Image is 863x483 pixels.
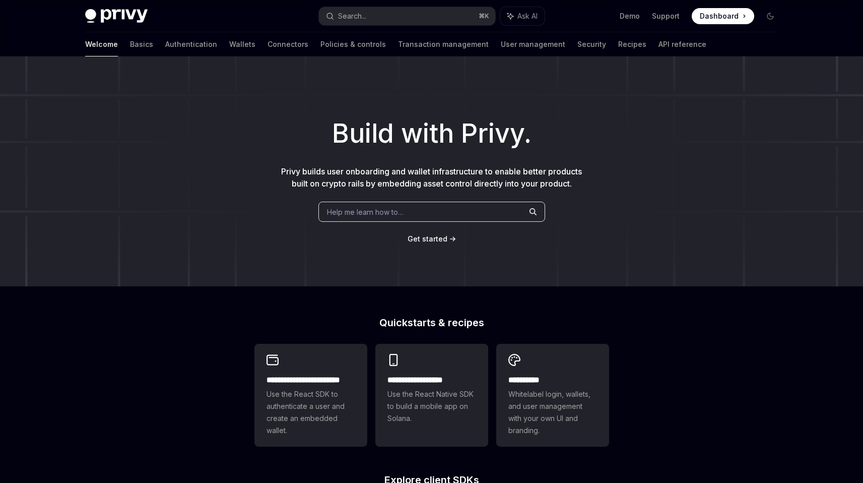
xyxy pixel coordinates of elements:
[320,32,386,56] a: Policies & controls
[85,9,148,23] img: dark logo
[652,11,680,21] a: Support
[268,32,308,56] a: Connectors
[267,388,355,437] span: Use the React SDK to authenticate a user and create an embedded wallet.
[130,32,153,56] a: Basics
[500,7,545,25] button: Ask AI
[16,114,847,153] h1: Build with Privy.
[85,32,118,56] a: Welcome
[517,11,538,21] span: Ask AI
[577,32,606,56] a: Security
[479,12,489,20] span: ⌘ K
[658,32,706,56] a: API reference
[229,32,255,56] a: Wallets
[408,234,447,244] a: Get started
[398,32,489,56] a: Transaction management
[319,7,495,25] button: Search...⌘K
[408,234,447,243] span: Get started
[375,344,488,447] a: **** **** **** ***Use the React Native SDK to build a mobile app on Solana.
[387,388,476,425] span: Use the React Native SDK to build a mobile app on Solana.
[338,10,366,22] div: Search...
[327,207,404,217] span: Help me learn how to…
[700,11,739,21] span: Dashboard
[508,388,597,437] span: Whitelabel login, wallets, and user management with your own UI and branding.
[254,318,609,328] h2: Quickstarts & recipes
[620,11,640,21] a: Demo
[762,8,778,24] button: Toggle dark mode
[281,166,582,189] span: Privy builds user onboarding and wallet infrastructure to enable better products built on crypto ...
[618,32,646,56] a: Recipes
[692,8,754,24] a: Dashboard
[165,32,217,56] a: Authentication
[501,32,565,56] a: User management
[496,344,609,447] a: **** *****Whitelabel login, wallets, and user management with your own UI and branding.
